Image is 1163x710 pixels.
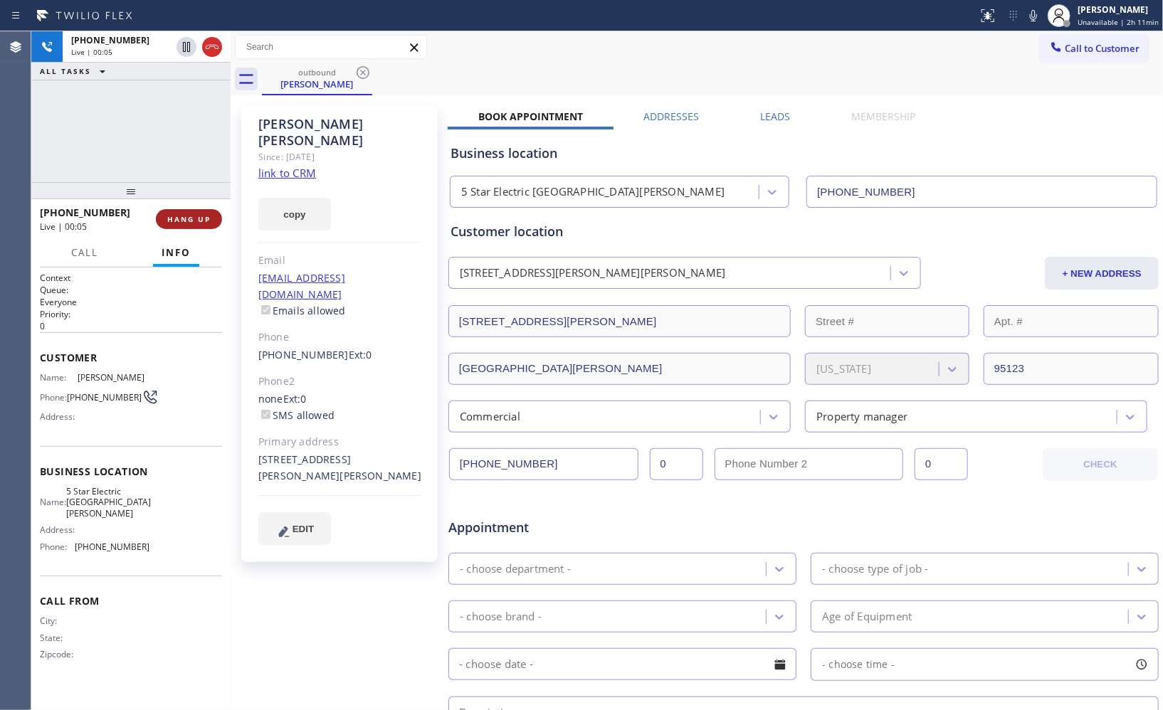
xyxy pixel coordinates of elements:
[822,657,895,671] span: - choose time -
[78,372,149,383] span: [PERSON_NAME]
[40,351,222,364] span: Customer
[448,648,796,680] input: - choose date -
[822,561,928,577] div: - choose type of job -
[258,452,421,484] div: [STREET_ADDRESS][PERSON_NAME][PERSON_NAME]
[258,391,421,424] div: none
[40,66,91,76] span: ALL TASKS
[984,305,1159,337] input: Apt. #
[40,649,78,659] span: Zipcode:
[1023,6,1043,26] button: Mute
[1043,448,1159,481] button: CHECK
[478,110,583,123] label: Book Appointment
[258,198,331,231] button: copy
[40,320,222,332] p: 0
[258,434,421,450] div: Primary address
[263,78,371,90] div: [PERSON_NAME]
[449,448,638,480] input: Phone Number
[40,372,78,383] span: Name:
[67,392,142,403] span: [PHONE_NUMBER]
[460,265,725,282] div: [STREET_ADDRESS][PERSON_NAME][PERSON_NAME]
[40,206,130,219] span: [PHONE_NUMBER]
[40,284,222,296] h2: Queue:
[63,239,107,267] button: Call
[40,615,78,626] span: City:
[258,271,345,301] a: [EMAIL_ADDRESS][DOMAIN_NAME]
[263,67,371,78] div: outbound
[31,63,120,80] button: ALL TASKS
[258,512,331,545] button: EDIT
[261,305,270,314] input: Emails allowed
[644,110,700,123] label: Addresses
[261,410,270,419] input: SMS allowed
[448,518,683,537] span: Appointment
[153,239,199,267] button: Info
[258,408,335,422] label: SMS allowed
[40,632,78,643] span: State:
[650,448,703,480] input: Ext.
[258,116,421,149] div: [PERSON_NAME] [PERSON_NAME]
[40,497,66,507] span: Name:
[40,411,78,422] span: Address:
[258,253,421,269] div: Email
[1078,4,1159,16] div: [PERSON_NAME]
[258,329,421,346] div: Phone
[71,246,98,259] span: Call
[460,561,571,577] div: - choose department -
[40,272,222,284] h1: Context
[1040,35,1149,62] button: Call to Customer
[258,373,421,390] div: Phone2
[283,392,307,406] span: Ext: 0
[805,305,969,337] input: Street #
[71,47,112,57] span: Live | 00:05
[258,304,346,317] label: Emails allowed
[66,486,151,519] span: 5 Star Electric [GEOGRAPHIC_DATA][PERSON_NAME]
[460,608,542,625] div: - choose brand -
[1045,257,1159,290] button: + NEW ADDRESS
[258,166,316,180] a: link to CRM
[1078,17,1159,27] span: Unavailable | 2h 11min
[451,222,1157,241] div: Customer location
[461,184,725,201] div: 5 Star Electric [GEOGRAPHIC_DATA][PERSON_NAME]
[40,524,78,535] span: Address:
[448,353,791,385] input: City
[263,63,371,94] div: Daniel Lee
[40,296,222,308] p: Everyone
[71,34,149,46] span: [PHONE_NUMBER]
[167,214,211,224] span: HANG UP
[293,524,314,534] span: EDIT
[451,144,1157,163] div: Business location
[851,110,915,123] label: Membership
[715,448,904,480] input: Phone Number 2
[156,209,222,229] button: HANG UP
[40,308,222,320] h2: Priority:
[258,149,421,165] div: Since: [DATE]
[806,176,1157,208] input: Phone Number
[1065,42,1140,55] span: Call to Customer
[349,348,372,361] span: Ext: 0
[40,541,75,552] span: Phone:
[822,608,912,625] div: Age of Equipment
[236,36,426,58] input: Search
[75,541,149,552] span: [PHONE_NUMBER]
[460,408,520,425] div: Commercial
[40,392,67,403] span: Phone:
[202,37,222,57] button: Hang up
[40,594,222,608] span: Call From
[258,348,349,361] a: [PHONE_NUMBER]
[816,408,907,425] div: Property manager
[915,448,968,480] input: Ext. 2
[40,465,222,478] span: Business location
[761,110,791,123] label: Leads
[40,221,87,233] span: Live | 00:05
[177,37,196,57] button: Hold Customer
[448,305,791,337] input: Address
[162,246,191,259] span: Info
[984,353,1159,385] input: ZIP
